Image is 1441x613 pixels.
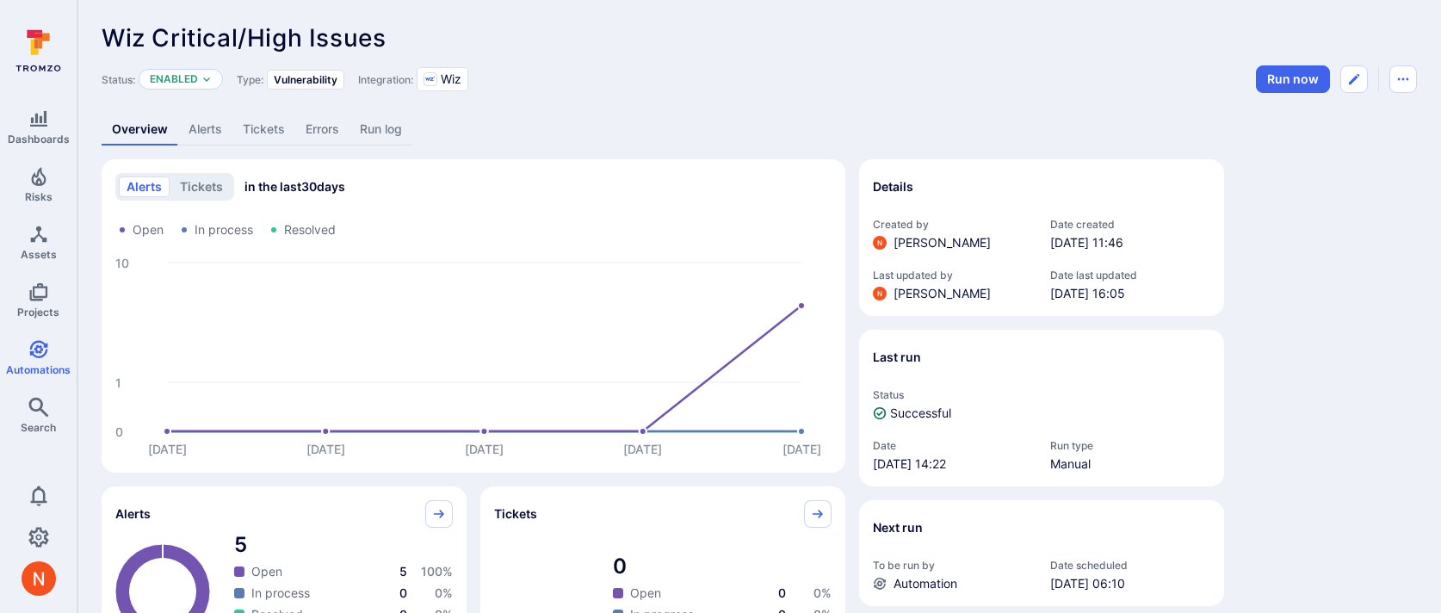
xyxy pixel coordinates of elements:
span: Last updated by [873,269,1033,282]
span: Successful [890,405,951,422]
text: [DATE] [782,442,821,456]
span: 0 % [435,585,453,600]
span: Status: [102,73,135,86]
span: [DATE] 14:22 [873,455,1033,473]
h2: Details [873,178,913,195]
span: total [234,531,453,559]
text: 1 [115,375,121,390]
span: in the last 30 days [244,178,345,195]
span: 0 % [813,585,832,600]
a: Tickets [232,114,295,146]
div: Alerts/Tickets trend [102,159,845,473]
a: Errors [295,114,349,146]
span: Tickets [494,505,537,523]
span: In process [251,585,310,602]
section: Next run widget [859,500,1224,606]
span: Open [630,585,661,602]
span: Created by [873,218,1033,231]
div: Neeren Patki [22,561,56,596]
button: Enabled [150,72,198,86]
text: [DATE] [623,442,662,456]
span: [DATE] 11:46 [1050,234,1210,251]
span: Open [251,563,282,580]
div: Automation tabs [102,114,1417,146]
button: tickets [172,176,231,197]
img: ACg8ocIprwjrgDQnDsNSk9Ghn5p5-B8DpAKWoJ5Gi9syOE4K59tr4Q=s96-c [873,236,887,250]
text: [DATE] [465,442,504,456]
section: Last run widget [859,330,1224,486]
button: Run automation [1256,65,1330,93]
span: To be run by [873,559,1033,572]
span: Date [873,439,1033,452]
text: 0 [115,424,123,439]
button: Edit automation [1340,65,1368,93]
span: Wiz [441,71,461,88]
span: Risks [25,190,53,203]
a: Alerts [178,114,232,146]
span: Integration: [358,73,413,86]
span: Assets [21,248,57,261]
span: Dashboards [8,133,70,146]
span: Automation [894,575,957,592]
span: Status [873,388,1210,401]
span: Date scheduled [1050,559,1210,572]
span: Date created [1050,218,1210,231]
section: Details widget [859,159,1224,316]
span: In process [195,221,253,238]
text: 10 [115,256,129,270]
span: Automations [6,363,71,376]
span: 0 [778,585,786,600]
h2: Last run [873,349,921,366]
div: Neeren Patki [873,236,887,250]
text: [DATE] [306,442,345,456]
button: Automation menu [1389,65,1417,93]
div: Neeren Patki [873,287,887,300]
span: 100 % [421,564,453,579]
span: Wiz Critical/High Issues [102,23,386,53]
span: Run type [1050,439,1210,452]
span: Alerts [115,505,151,523]
a: Run log [349,114,412,146]
span: [DATE] 16:05 [1050,285,1210,302]
span: 0 [399,585,407,600]
span: Date last updated [1050,269,1210,282]
span: [DATE] 06:10 [1050,575,1210,592]
h2: Next run [873,519,923,536]
img: ACg8ocIprwjrgDQnDsNSk9Ghn5p5-B8DpAKWoJ5Gi9syOE4K59tr4Q=s96-c [873,287,887,300]
span: Type: [237,73,263,86]
div: Vulnerability [267,70,344,90]
button: alerts [119,176,170,197]
span: 5 [399,564,407,579]
img: ACg8ocIprwjrgDQnDsNSk9Ghn5p5-B8DpAKWoJ5Gi9syOE4K59tr4Q=s96-c [22,561,56,596]
span: Open [133,221,164,238]
span: total [613,553,832,580]
text: [DATE] [148,442,187,456]
a: Overview [102,114,178,146]
button: Expand dropdown [201,74,212,84]
span: Projects [17,306,59,319]
span: [PERSON_NAME] [894,285,991,302]
span: [PERSON_NAME] [894,234,991,251]
span: Search [21,421,56,434]
span: Resolved [284,221,336,238]
span: Manual [1050,455,1210,473]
